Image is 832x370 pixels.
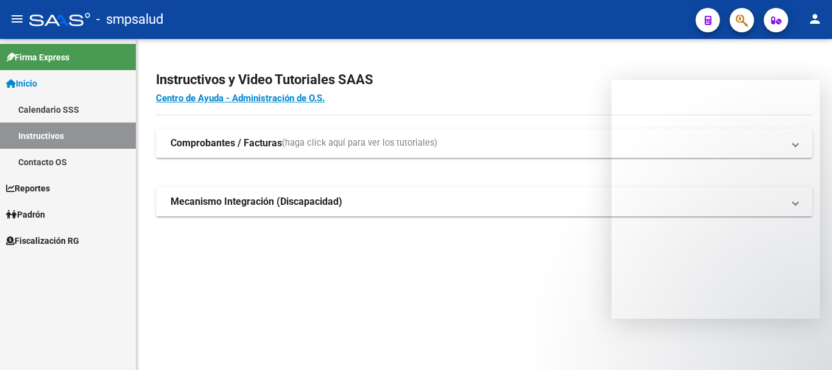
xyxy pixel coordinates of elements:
strong: Comprobantes / Facturas [171,137,282,150]
h2: Instructivos y Video Tutoriales SAAS [156,68,813,91]
span: Fiscalización RG [6,234,79,247]
strong: Mecanismo Integración (Discapacidad) [171,195,342,208]
span: - smpsalud [96,6,163,33]
iframe: Intercom live chat [791,329,820,358]
span: Inicio [6,77,37,90]
mat-expansion-panel-header: Mecanismo Integración (Discapacidad) [156,187,813,216]
span: Padrón [6,208,45,221]
mat-icon: person [808,12,822,26]
mat-expansion-panel-header: Comprobantes / Facturas(haga click aquí para ver los tutoriales) [156,129,813,158]
mat-icon: menu [10,12,24,26]
span: Firma Express [6,51,69,64]
iframe: Intercom live chat mensaje [612,80,820,319]
span: Reportes [6,182,50,195]
span: (haga click aquí para ver los tutoriales) [282,137,437,150]
a: Centro de Ayuda - Administración de O.S. [156,93,325,104]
